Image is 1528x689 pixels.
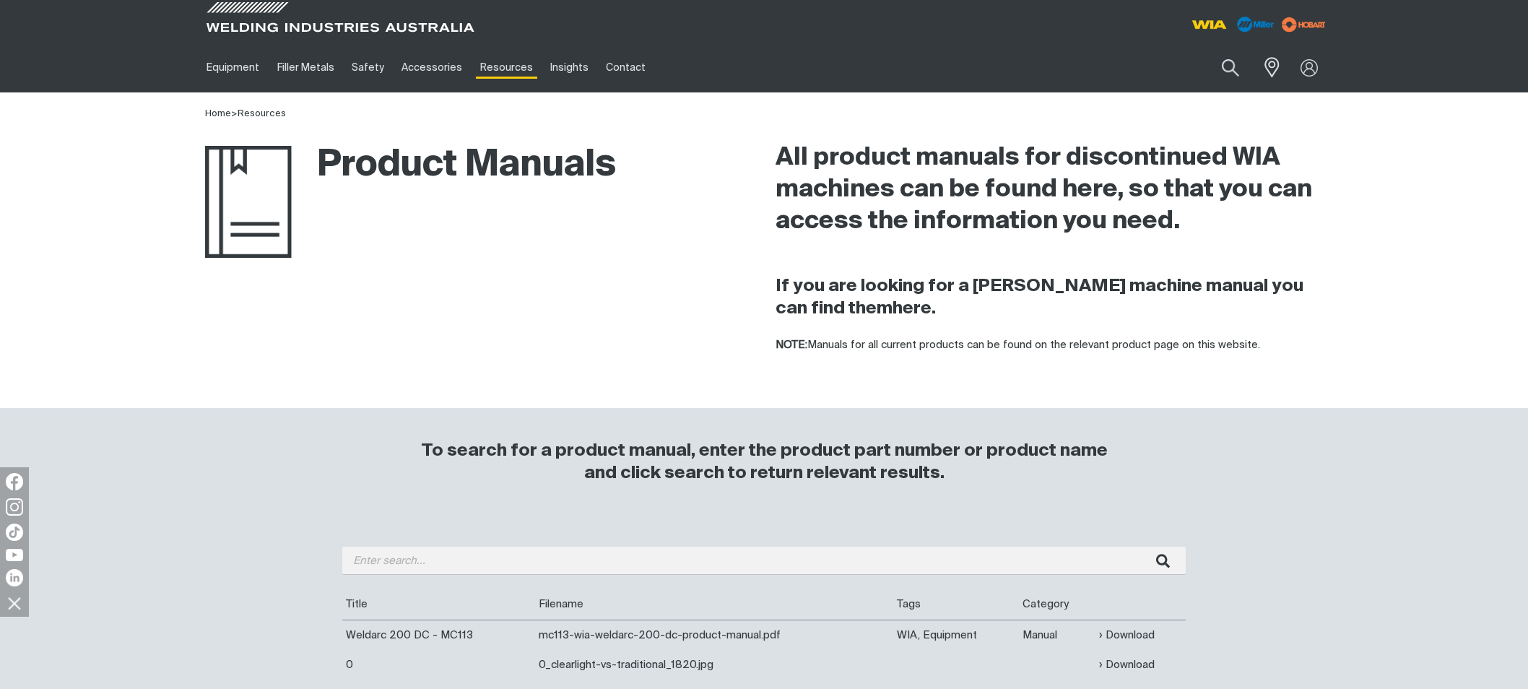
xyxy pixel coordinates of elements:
a: here. [893,300,936,317]
h2: All product manuals for discontinued WIA machines can be found here, so that you can access the i... [776,142,1323,238]
a: Insights [542,43,597,92]
h1: Product Manuals [205,142,616,189]
h3: To search for a product manual, enter the product part number or product name and click search to... [414,440,1114,485]
img: LinkedIn [6,569,23,586]
img: YouTube [6,549,23,561]
th: Category [1019,589,1095,620]
img: hide socials [2,591,27,615]
a: Safety [343,43,393,92]
nav: Main [198,43,1047,92]
strong: If you are looking for a [PERSON_NAME] machine manual you can find them [776,277,1303,317]
input: Product name or item number... [1188,51,1255,84]
a: Filler Metals [268,43,342,92]
button: Search products [1206,51,1255,84]
td: mc113-wia-weldarc-200-dc-product-manual.pdf [535,620,893,650]
td: WIA, Equipment [893,620,1019,650]
a: Download [1099,656,1155,673]
a: Download [1099,627,1155,643]
img: miller [1277,14,1330,35]
a: Resources [238,109,286,118]
a: Equipment [198,43,268,92]
th: Tags [893,589,1019,620]
img: Instagram [6,498,23,516]
a: Home [205,109,231,118]
th: Title [342,589,535,620]
img: TikTok [6,524,23,541]
p: Manuals for all current products can be found on the relevant product page on this website. [776,337,1323,354]
a: Contact [597,43,654,92]
td: 0 [342,650,535,680]
a: Accessories [393,43,471,92]
td: Weldarc 200 DC - MC113 [342,620,535,650]
span: > [231,109,238,118]
td: Manual [1019,620,1095,650]
input: Enter search... [342,547,1186,575]
th: Filename [535,589,893,620]
img: Facebook [6,473,23,490]
a: Resources [472,43,542,92]
td: 0_clearlight-vs-traditional_1820.jpg [535,650,893,680]
strong: NOTE: [776,339,807,350]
